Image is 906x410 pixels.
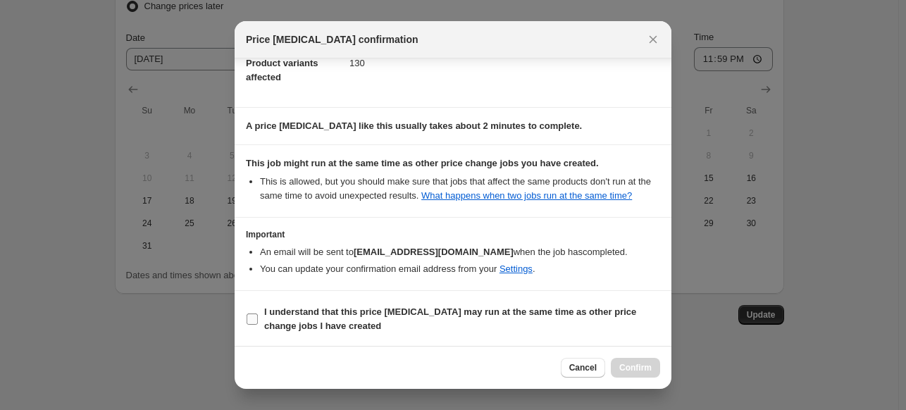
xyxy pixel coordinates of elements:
[260,175,660,203] li: This is allowed, but you should make sure that jobs that affect the same products don ' t run at ...
[246,32,418,46] span: Price [MEDICAL_DATA] confirmation
[354,247,514,257] b: [EMAIL_ADDRESS][DOMAIN_NAME]
[499,263,533,274] a: Settings
[264,306,636,331] b: I understand that this price [MEDICAL_DATA] may run at the same time as other price change jobs I...
[246,120,582,131] b: A price [MEDICAL_DATA] like this usually takes about 2 minutes to complete.
[260,262,660,276] li: You can update your confirmation email address from your .
[421,190,632,201] a: What happens when two jobs run at the same time?
[569,362,597,373] span: Cancel
[349,44,660,82] dd: 130
[561,358,605,378] button: Cancel
[260,245,660,259] li: An email will be sent to when the job has completed .
[643,30,663,49] button: Close
[246,229,660,240] h3: Important
[246,158,599,168] b: This job might run at the same time as other price change jobs you have created.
